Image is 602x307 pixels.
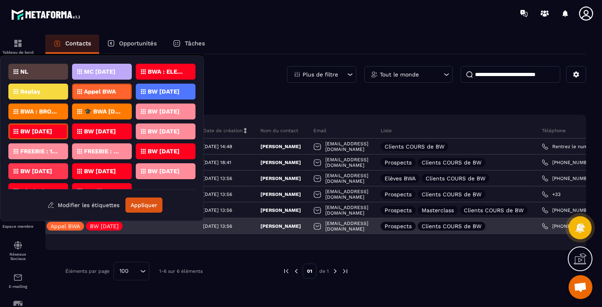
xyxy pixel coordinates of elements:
a: Tâches [165,35,213,54]
p: de 1 [319,268,329,274]
p: BW [DATE] [20,129,52,134]
p: Prospects [385,207,412,213]
p: Clients COURS de BW [422,160,481,165]
img: formation [13,39,23,48]
p: Prospects [385,192,412,197]
p: Tâches [185,40,205,47]
p: [PERSON_NAME] [260,175,301,182]
a: [PHONE_NUMBER] [542,207,595,213]
button: Appliquer [125,197,162,213]
p: Plus de filtre [303,72,338,77]
p: Opportunités [119,40,157,47]
p: [PERSON_NAME] [260,143,301,150]
p: Éléments par page [65,268,109,274]
p: Appel BWA [51,223,80,229]
p: Contacts [65,40,91,47]
a: Contacts [45,35,99,54]
p: BW [DATE] [84,129,116,134]
p: BW [DATE] [148,129,180,134]
div: Ouvrir le chat [569,275,592,299]
p: BW [DATE] [84,168,116,174]
p: Elèves BWA [385,176,416,181]
p: Email [313,127,326,134]
img: social-network [13,241,23,250]
p: Liste [381,127,392,134]
p: Emailing [84,188,109,194]
p: [DATE] 14:48 [203,144,232,149]
p: BWA : BROCHURE [20,109,59,114]
img: next [342,268,349,275]
div: Search for option [113,262,149,280]
p: Nom du contact [260,127,298,134]
p: [DATE] 13:56 [203,223,232,229]
p: BW [DATE] [148,89,180,94]
p: Replay [20,89,40,94]
input: Search for option [131,267,138,276]
p: Espace membre [2,224,34,229]
p: Appel BWA [84,89,116,94]
span: 100 [117,267,131,276]
button: Modifier les étiquettes [41,198,125,212]
p: Prospects [385,223,412,229]
p: Réseaux Sociaux [2,252,34,261]
p: Masterclass [422,207,454,213]
p: Prospects [385,160,412,165]
p: MC [DATE] [84,69,115,74]
p: [DATE] 13:56 [203,207,232,213]
a: [PHONE_NUMBER] [542,159,595,166]
p: [DATE] 13:56 [203,192,232,197]
p: FREEBIE : 10 MIN [20,149,59,154]
a: Opportunités [99,35,165,54]
img: prev [283,268,290,275]
a: [PHONE_NUMBER] [542,175,595,182]
p: BW [DATE] [20,168,52,174]
p: [DATE] 13:56 [203,176,232,181]
img: prev [293,268,300,275]
p: [PERSON_NAME] [260,159,301,166]
p: NL [20,69,28,74]
p: 1-6 sur 6 éléments [159,268,203,274]
p: Clients COURS de BW [422,192,481,197]
p: Téléphone [542,127,566,134]
p: FREEBIE : GUIDE [84,149,123,154]
a: [PHONE_NUMBER] [542,223,595,229]
p: BWA : ELEVES [148,69,186,74]
a: +33 [542,191,561,197]
p: [DATE] 18:41 [203,160,231,165]
img: email [13,273,23,282]
p: 01 [303,264,317,279]
p: Tout le monde [380,72,419,77]
p: [PERSON_NAME] [260,223,301,229]
a: formationformationTableau de bord [2,33,34,61]
p: Clients COURS de BW [426,176,485,181]
p: BW [DATE] [148,109,180,114]
p: Tableau de bord [2,50,34,55]
p: Date de création [203,127,242,134]
p: Séminaire BWA [20,188,59,194]
p: BW [DATE] [148,149,180,154]
p: Clients COURS de BW [422,223,481,229]
p: BW [DATE] [90,223,119,229]
img: next [332,268,339,275]
p: Clients COURS de BW [385,144,444,149]
p: [PERSON_NAME] [260,207,301,213]
p: BW [DATE] [148,168,180,174]
p: [PERSON_NAME] [260,191,301,197]
a: social-networksocial-networkRéseaux Sociaux [2,235,34,267]
a: emailemailE-mailing [2,267,34,295]
p: Clients COURS de BW [464,207,524,213]
p: E-mailing [2,284,34,289]
p: 🎓 BWA [DATE] [84,109,123,114]
img: logo [11,7,83,22]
